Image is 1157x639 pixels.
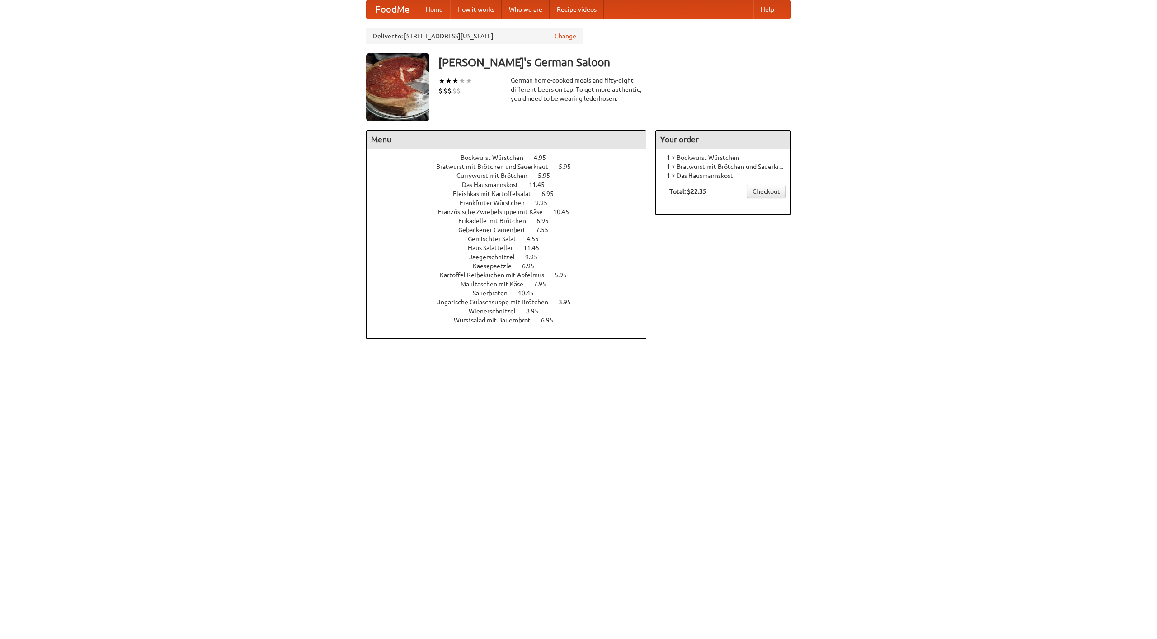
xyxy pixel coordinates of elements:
a: Checkout [747,185,786,198]
span: 9.95 [535,199,556,206]
span: Gemischter Salat [468,235,525,243]
span: Fleishkas mit Kartoffelsalat [453,190,540,197]
a: FoodMe [367,0,419,19]
li: $ [438,86,443,96]
span: Bockwurst Würstchen [461,154,532,161]
span: Wurstsalad mit Bauernbrot [454,317,540,324]
a: Bratwurst mit Brötchen und Sauerkraut 5.95 [436,163,588,170]
li: 1 × Bockwurst Würstchen [660,153,786,162]
span: Jaegerschnitzel [469,253,524,261]
span: 10.45 [518,289,543,297]
span: 7.95 [534,280,555,288]
a: Haus Salatteller 11.45 [468,244,556,252]
a: Frankfurter Würstchen 9.95 [460,199,564,206]
a: Fleishkas mit Kartoffelsalat 6.95 [453,190,570,197]
li: ★ [438,76,445,86]
span: Französische Zwiebelsuppe mit Käse [438,208,552,215]
span: 3.95 [559,299,580,306]
span: Kaesepaetzle [473,262,521,270]
a: Gebackener Camenbert 7.55 [458,226,565,233]
span: 6.95 [536,217,558,224]
li: $ [452,86,456,96]
a: Frikadelle mit Brötchen 6.95 [458,217,565,224]
a: Wienerschnitzel 8.95 [469,308,555,315]
span: Bratwurst mit Brötchen und Sauerkraut [436,163,557,170]
li: ★ [445,76,452,86]
span: 7.55 [536,226,557,233]
span: Maultaschen mit Käse [461,280,532,288]
span: Frikadelle mit Brötchen [458,217,535,224]
a: Home [419,0,450,19]
span: 9.95 [525,253,546,261]
span: 11.45 [523,244,548,252]
span: Haus Salatteller [468,244,522,252]
li: 1 × Das Hausmannskost [660,171,786,180]
a: Ungarische Gulaschsuppe mit Brötchen 3.95 [436,299,588,306]
span: Wienerschnitzel [469,308,525,315]
span: 6.95 [522,262,543,270]
span: 8.95 [526,308,547,315]
span: 5.95 [559,163,580,170]
a: Wurstsalad mit Bauernbrot 6.95 [454,317,570,324]
a: Recipe videos [550,0,604,19]
div: Deliver to: [STREET_ADDRESS][US_STATE] [366,28,583,44]
li: $ [456,86,461,96]
span: Sauerbraten [473,289,517,297]
a: How it works [450,0,502,19]
li: 1 × Bratwurst mit Brötchen und Sauerkraut [660,162,786,171]
li: ★ [466,76,472,86]
a: Currywurst mit Brötchen 5.95 [456,172,567,179]
a: Help [753,0,781,19]
a: Das Hausmannskost 11.45 [462,181,561,188]
li: $ [443,86,447,96]
span: 5.95 [538,172,559,179]
span: 4.95 [534,154,555,161]
a: Who we are [502,0,550,19]
span: Das Hausmannskost [462,181,527,188]
span: 6.95 [541,190,563,197]
span: 6.95 [541,317,562,324]
span: Currywurst mit Brötchen [456,172,536,179]
b: Total: $22.35 [669,188,706,195]
li: ★ [452,76,459,86]
div: German home-cooked meals and fifty-eight different beers on tap. To get more authentic, you'd nee... [511,76,646,103]
a: Bockwurst Würstchen 4.95 [461,154,563,161]
span: Ungarische Gulaschsuppe mit Brötchen [436,299,557,306]
span: Kartoffel Reibekuchen mit Apfelmus [440,271,553,279]
span: Frankfurter Würstchen [460,199,534,206]
a: Change [555,32,576,41]
h4: Your order [656,131,790,149]
a: Französische Zwiebelsuppe mit Käse 10.45 [438,208,586,215]
a: Gemischter Salat 4.55 [468,235,555,243]
span: 5.95 [555,271,576,279]
a: Jaegerschnitzel 9.95 [469,253,554,261]
img: angular.jpg [366,53,429,121]
h3: [PERSON_NAME]'s German Saloon [438,53,791,71]
a: Sauerbraten 10.45 [473,289,550,297]
a: Kartoffel Reibekuchen mit Apfelmus 5.95 [440,271,583,279]
li: $ [447,86,452,96]
span: 11.45 [529,181,554,188]
a: Maultaschen mit Käse 7.95 [461,280,563,288]
h4: Menu [367,131,646,149]
span: 4.55 [527,235,548,243]
li: ★ [459,76,466,86]
span: 10.45 [553,208,578,215]
span: Gebackener Camenbert [458,226,535,233]
a: Kaesepaetzle 6.95 [473,262,551,270]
